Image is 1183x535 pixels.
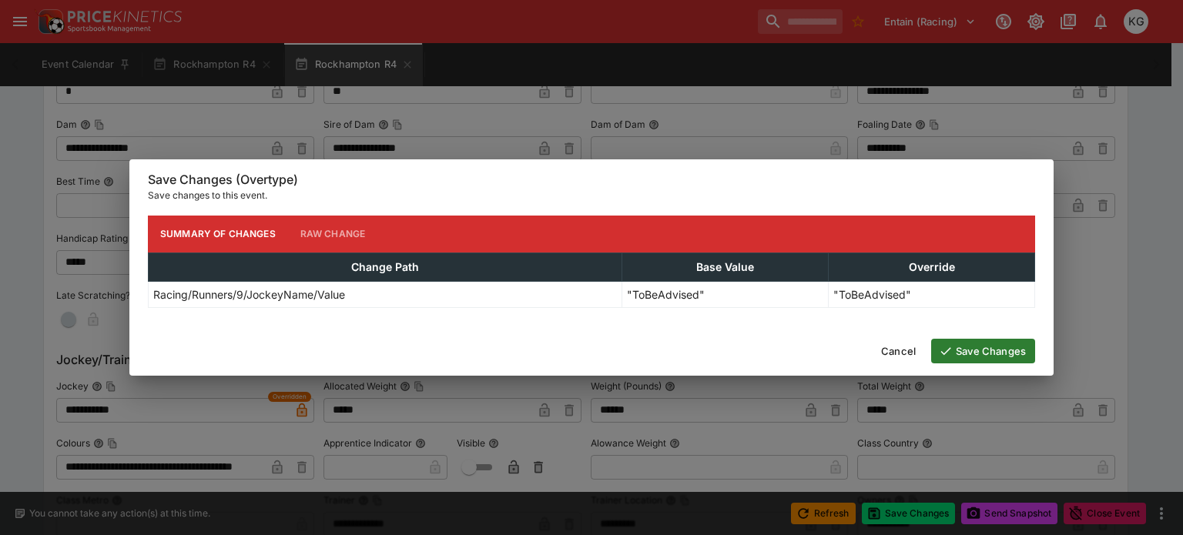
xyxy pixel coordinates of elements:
button: Save Changes [931,339,1035,363]
button: Cancel [872,339,925,363]
p: Save changes to this event. [148,188,1035,203]
button: Raw Change [288,216,378,252]
td: "ToBeAdvised" [829,281,1035,307]
h6: Save Changes (Overtype) [148,172,1035,188]
p: Racing/Runners/9/JockeyName/Value [153,286,345,303]
button: Summary of Changes [148,216,288,252]
td: "ToBeAdvised" [622,281,829,307]
th: Change Path [149,252,622,281]
th: Override [829,252,1035,281]
th: Base Value [622,252,829,281]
